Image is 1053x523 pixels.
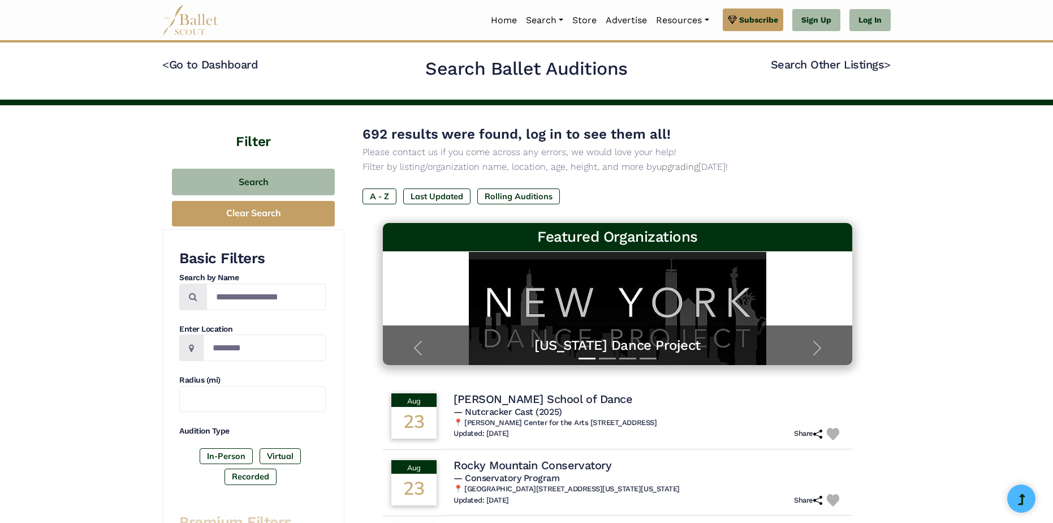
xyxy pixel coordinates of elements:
[203,335,326,361] input: Location
[486,8,521,32] a: Home
[454,485,844,494] h6: 📍 [GEOGRAPHIC_DATA][STREET_ADDRESS][US_STATE][US_STATE]
[162,105,344,152] h4: Filter
[425,57,628,81] h2: Search Ballet Auditions
[792,9,840,32] a: Sign Up
[225,469,277,485] label: Recorded
[206,284,326,310] input: Search by names...
[454,418,844,428] h6: 📍 [PERSON_NAME] Center for the Arts [STREET_ADDRESS]
[179,375,326,386] h4: Radius (mi)
[362,126,671,142] span: 692 results were found, log in to see them all!
[723,8,783,31] a: Subscribe
[579,352,595,365] button: Slide 1
[362,160,873,174] p: Filter by listing/organization name, location, age, height, and more by [DATE]!
[394,337,841,354] a: [US_STATE] Dance Project
[728,14,737,26] img: gem.svg
[739,14,778,26] span: Subscribe
[362,188,396,204] label: A - Z
[179,249,326,268] h3: Basic Filters
[454,406,562,417] span: — Nutcracker Cast (2025)
[521,8,568,32] a: Search
[162,58,258,71] a: <Go to Dashboard
[794,496,822,505] h6: Share
[884,57,891,71] code: >
[599,352,616,365] button: Slide 2
[454,392,632,406] h4: [PERSON_NAME] School of Dance
[601,8,651,32] a: Advertise
[391,474,437,505] div: 23
[162,57,169,71] code: <
[391,407,437,439] div: 23
[477,188,560,204] label: Rolling Auditions
[172,201,335,226] button: Clear Search
[391,460,437,474] div: Aug
[657,161,698,172] a: upgrading
[179,426,326,437] h4: Audition Type
[392,228,843,247] h3: Featured Organizations
[362,145,873,160] p: Please contact us if you come across any errors, we would love your help!
[454,458,611,473] h4: Rocky Mountain Conservatory
[403,188,471,204] label: Last Updated
[849,9,891,32] a: Log In
[260,448,301,464] label: Virtual
[200,448,253,464] label: In-Person
[794,429,822,439] h6: Share
[619,352,636,365] button: Slide 3
[454,473,559,483] span: — Conservatory Program
[651,8,713,32] a: Resources
[771,58,891,71] a: Search Other Listings>
[640,352,657,365] button: Slide 4
[179,272,326,284] h4: Search by Name
[454,429,509,439] h6: Updated: [DATE]
[454,496,509,505] h6: Updated: [DATE]
[179,324,326,335] h4: Enter Location
[172,169,335,195] button: Search
[568,8,601,32] a: Store
[391,393,437,407] div: Aug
